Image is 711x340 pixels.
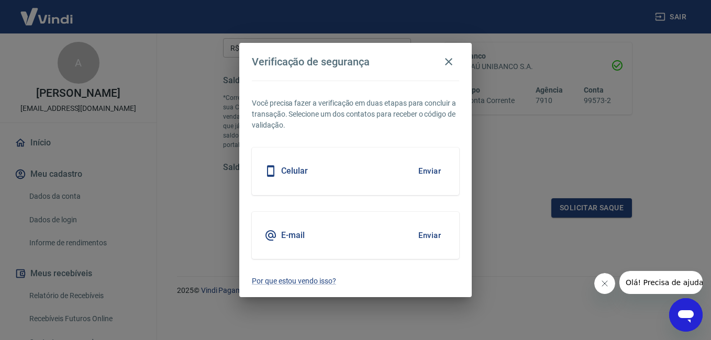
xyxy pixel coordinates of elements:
iframe: Fechar mensagem [594,273,615,294]
iframe: Mensagem da empresa [619,271,703,294]
span: Olá! Precisa de ajuda? [6,7,88,16]
h5: Celular [281,166,308,176]
button: Enviar [413,224,447,246]
a: Por que estou vendo isso? [252,276,459,287]
h5: E-mail [281,230,305,241]
h4: Verificação de segurança [252,55,370,68]
iframe: Botão para abrir a janela de mensagens [669,298,703,332]
p: Você precisa fazer a verificação em duas etapas para concluir a transação. Selecione um dos conta... [252,98,459,131]
button: Enviar [413,160,447,182]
